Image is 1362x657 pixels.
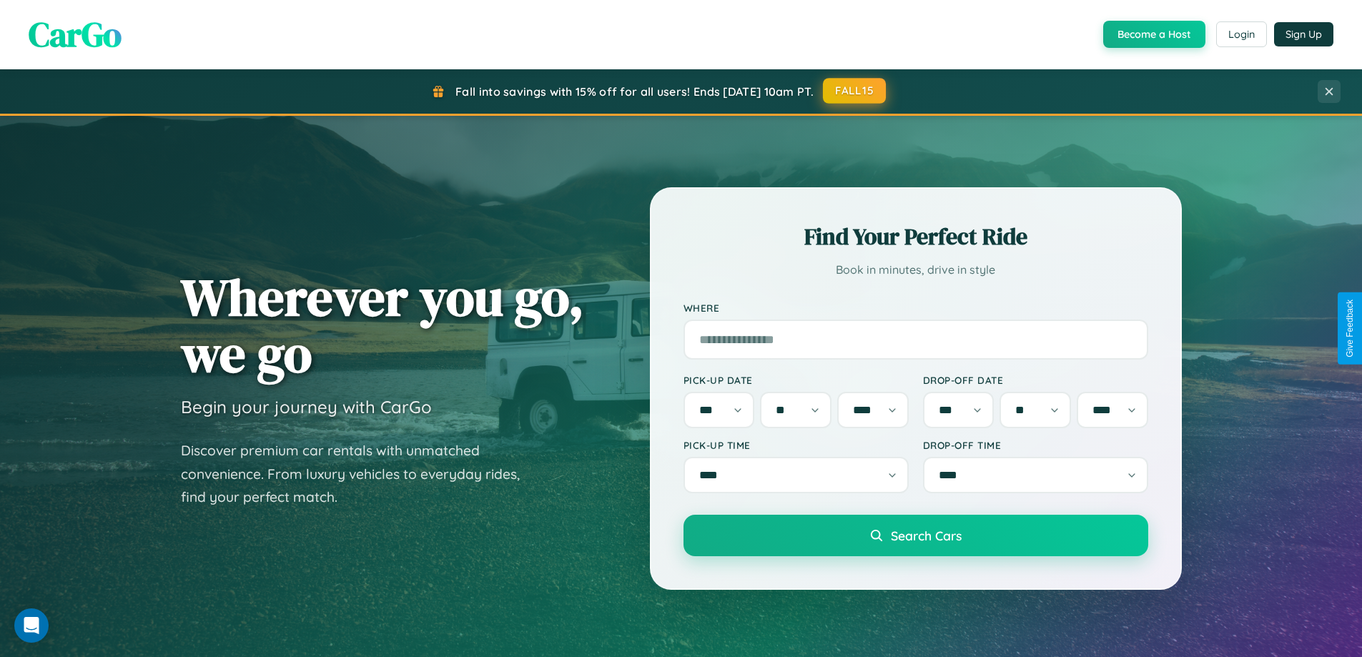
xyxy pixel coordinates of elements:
button: Sign Up [1274,22,1333,46]
label: Drop-off Date [923,374,1148,386]
h2: Find Your Perfect Ride [684,221,1148,252]
h3: Begin your journey with CarGo [181,396,432,418]
h1: Wherever you go, we go [181,269,584,382]
label: Pick-up Date [684,374,909,386]
label: Drop-off Time [923,439,1148,451]
div: Open Intercom Messenger [14,608,49,643]
button: Login [1216,21,1267,47]
button: Become a Host [1103,21,1205,48]
span: Fall into savings with 15% off for all users! Ends [DATE] 10am PT. [455,84,814,99]
label: Where [684,302,1148,314]
button: Search Cars [684,515,1148,556]
span: CarGo [29,11,122,58]
p: Book in minutes, drive in style [684,260,1148,280]
button: FALL15 [823,78,886,104]
label: Pick-up Time [684,439,909,451]
div: Give Feedback [1345,300,1355,357]
span: Search Cars [891,528,962,543]
p: Discover premium car rentals with unmatched convenience. From luxury vehicles to everyday rides, ... [181,439,538,509]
